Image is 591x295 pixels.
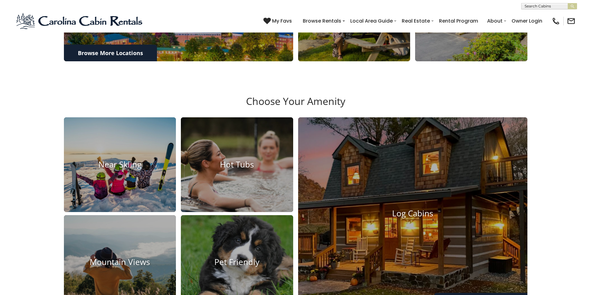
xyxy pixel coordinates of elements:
h4: Mountain Views [64,258,176,267]
a: My Favs [263,17,293,25]
span: My Favs [272,17,292,25]
a: Local Area Guide [347,15,396,26]
img: phone-regular-black.png [552,17,560,25]
a: Hot Tubs [181,117,293,212]
h3: Choose Your Amenity [63,95,528,117]
h4: Log Cabins [298,209,527,218]
img: mail-regular-black.png [567,17,575,25]
h4: Near Skiing [64,160,176,169]
a: Owner Login [508,15,545,26]
h4: Pet Friendly [181,258,293,267]
img: Blue-2.png [16,12,144,30]
a: Near Skiing [64,117,176,212]
h4: Hot Tubs [181,160,293,169]
a: Browse More Locations [64,45,157,61]
a: Browse Rentals [300,15,344,26]
a: Rental Program [436,15,481,26]
a: About [484,15,506,26]
a: Real Estate [399,15,433,26]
